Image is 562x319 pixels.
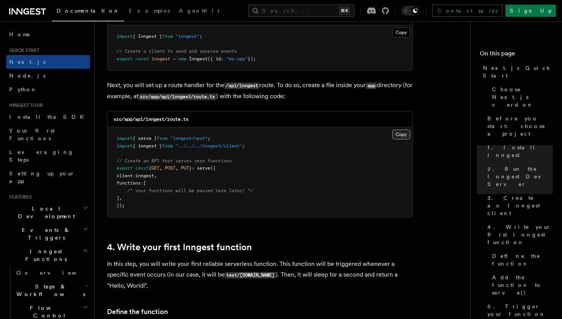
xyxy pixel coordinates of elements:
[117,195,119,201] span: ]
[6,69,90,83] a: Node.js
[189,56,208,62] span: Inngest
[483,64,553,79] span: Next.js Quick Start
[492,86,553,108] span: Choose Next.js version
[249,5,354,17] button: Search...⌘K
[107,306,168,317] a: Define the function
[487,223,553,246] span: 4. Write your first Inngest function
[6,248,83,263] span: Inngest Functions
[492,274,553,296] span: Add the function to serve()
[124,2,174,21] a: Examples
[401,6,420,15] button: Toggle dark mode
[133,173,135,178] span: :
[9,31,31,38] span: Home
[135,165,149,171] span: const
[489,249,553,270] a: Define the function
[6,28,90,41] a: Home
[175,143,242,149] span: "../../../inngest/client"
[179,8,219,14] span: AgentKit
[484,220,553,249] a: 4. Write your first Inngest function
[487,115,553,138] span: Before you start: choose a project
[9,86,37,92] span: Python
[13,283,85,298] span: Steps & Workflows
[117,34,133,39] span: import
[6,102,43,108] span: Inngest tour
[117,165,133,171] span: export
[117,158,232,164] span: // Create an API that serves zero functions
[339,7,350,15] kbd: ⌘K
[197,165,210,171] span: serve
[117,173,133,178] span: client
[52,2,124,21] a: Documentation
[181,165,189,171] span: PUT
[225,272,276,279] code: test/[DOMAIN_NAME]
[173,56,175,62] span: =
[484,141,553,162] a: 1. Install Inngest
[135,173,154,178] span: inngest
[170,136,208,141] span: "inngest/next"
[366,83,377,89] code: app
[157,136,167,141] span: from
[114,117,188,122] code: src/app/api/inngest/route.ts
[141,180,143,186] span: :
[6,47,39,53] span: Quick start
[9,170,75,184] span: Setting up your app
[6,245,90,266] button: Inngest Functions
[143,180,146,186] span: [
[487,194,553,217] span: 3. Create an Inngest client
[9,149,74,163] span: Leveraging Steps
[200,34,202,39] span: ;
[119,195,122,201] span: ,
[13,280,90,301] button: Steps & Workflows
[9,73,45,79] span: Node.js
[492,252,553,267] span: Define the function
[6,55,90,69] a: Next.js
[248,56,256,62] span: });
[210,165,216,171] span: ({
[107,80,413,102] p: Next, you will set up a route handler for the route. To do so, create a file inside your director...
[6,194,32,200] span: Features
[117,143,133,149] span: import
[162,34,173,39] span: from
[6,167,90,188] a: Setting up your app
[129,8,170,14] span: Examples
[484,191,553,220] a: 3. Create an Inngest client
[9,59,45,65] span: Next.js
[117,136,133,141] span: import
[392,130,410,139] button: Copy
[226,56,248,62] span: "my-app"
[489,83,553,112] a: Choose Next.js version
[117,203,125,208] span: });
[6,223,90,245] button: Events & Triggers
[208,136,210,141] span: ;
[484,112,553,141] a: Before you start: choose a project
[175,34,200,39] span: "inngest"
[149,165,151,171] span: {
[505,5,556,17] a: Sign Up
[117,56,133,62] span: export
[162,143,173,149] span: from
[208,56,221,62] span: ({ id
[192,165,194,171] span: =
[6,110,90,124] a: Install the SDK
[487,144,553,159] span: 1. Install Inngest
[6,226,83,241] span: Events & Triggers
[178,56,186,62] span: new
[127,188,253,193] span: /* your functions will be passed here later! */
[487,165,553,188] span: 2. Run the Inngest Dev Server
[9,114,88,120] span: Install the SDK
[9,128,55,141] span: Your first Functions
[107,242,252,253] a: 4. Write your first Inngest function
[484,162,553,191] a: 2. Run the Inngest Dev Server
[16,270,95,276] span: Overview
[224,83,259,89] code: /api/inngest
[480,61,553,83] a: Next.js Quick Start
[151,56,170,62] span: inngest
[174,2,224,21] a: AgentKit
[6,145,90,167] a: Leveraging Steps
[392,28,410,37] button: Copy
[159,165,162,171] span: ,
[133,34,162,39] span: { Inngest }
[133,136,157,141] span: { serve }
[6,205,83,220] span: Local Development
[175,165,178,171] span: ,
